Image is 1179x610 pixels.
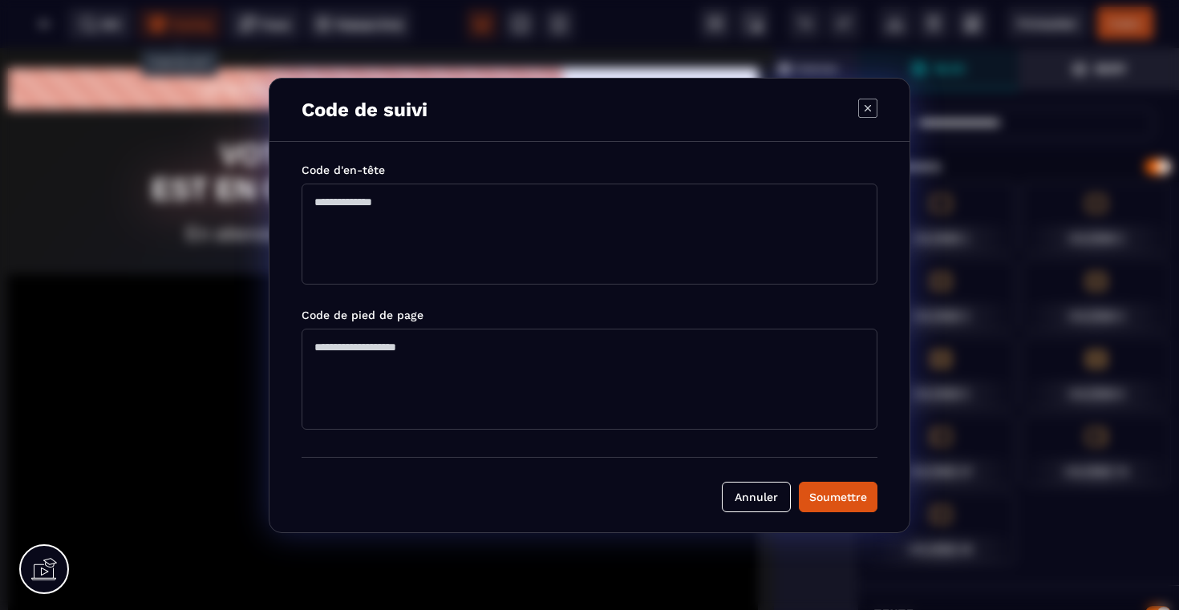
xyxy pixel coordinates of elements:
label: Code d'en-tête [302,164,385,176]
button: Soumettre [799,482,877,512]
h2: En attendant, suivez attentivement cette vidéo [8,167,758,206]
label: Code de pied de page [302,309,423,321]
div: Soumettre [809,489,867,505]
button: Annuler [722,482,791,512]
h1: VOTRE RENDEZ-VOUS EST EN COURS DE VALIDATION ! [8,82,758,167]
p: Code de suivi [302,99,427,121]
text: Ne fermez pas cette page [203,33,368,50]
